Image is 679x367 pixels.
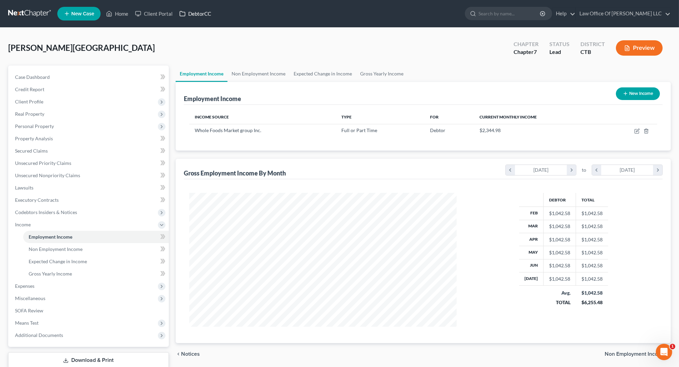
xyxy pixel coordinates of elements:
[430,114,439,119] span: For
[10,182,169,194] a: Lawsuits
[519,272,544,285] th: [DATE]
[576,272,608,285] td: $1,042.58
[10,194,169,206] a: Executory Contracts
[576,259,608,272] td: $1,042.58
[576,233,608,246] td: $1,042.58
[576,207,608,220] td: $1,042.58
[15,86,44,92] span: Credit Report
[10,305,169,317] a: SOFA Review
[29,271,72,277] span: Gross Yearly Income
[580,40,605,48] div: District
[10,169,169,182] a: Unsecured Nonpriority Claims
[478,7,541,20] input: Search by name...
[29,258,87,264] span: Expected Change in Income
[581,299,603,306] div: $6,255.48
[581,290,603,296] div: $1,042.58
[15,295,45,301] span: Miscellaneous
[103,8,132,20] a: Home
[519,246,544,259] th: May
[656,344,672,360] iframe: Intercom live chat
[195,114,229,119] span: Income Source
[552,8,575,20] a: Help
[480,114,537,119] span: Current Monthly Income
[15,185,33,190] span: Lawsuits
[290,66,356,82] a: Expected Change in Income
[430,127,445,133] span: Debtor
[15,197,59,203] span: Executory Contracts
[549,262,570,269] div: $1,042.58
[184,95,241,103] div: Employment Income
[670,344,675,349] span: 1
[10,71,169,83] a: Case Dashboard
[515,165,567,175] div: [DATE]
[549,299,571,306] div: TOTAL
[15,123,54,129] span: Personal Property
[176,66,227,82] a: Employment Income
[549,223,570,230] div: $1,042.58
[549,276,570,282] div: $1,042.58
[480,127,501,133] span: $2,344.98
[181,351,200,357] span: Notices
[15,160,71,166] span: Unsecured Priority Claims
[653,165,662,175] i: chevron_right
[534,48,537,55] span: 7
[15,308,43,313] span: SOFA Review
[10,157,169,169] a: Unsecured Priority Claims
[605,351,665,357] span: Non Employment Income
[29,246,83,252] span: Non Employment Income
[132,8,176,20] a: Client Portal
[514,48,538,56] div: Chapter
[580,48,605,56] div: CTB
[582,167,586,173] span: to
[10,145,169,157] a: Secured Claims
[15,111,44,117] span: Real Property
[605,351,671,357] button: Non Employment Income chevron_right
[15,99,43,104] span: Client Profile
[549,48,570,56] div: Lead
[514,40,538,48] div: Chapter
[23,231,169,243] a: Employment Income
[184,169,286,177] div: Gross Employment Income By Month
[506,165,515,175] i: chevron_left
[176,351,200,357] button: chevron_left Notices
[519,259,544,272] th: Jun
[549,236,570,243] div: $1,042.58
[23,268,169,280] a: Gross Yearly Income
[15,332,63,338] span: Additional Documents
[519,207,544,220] th: Feb
[519,233,544,246] th: Apr
[15,222,31,227] span: Income
[8,43,155,53] span: [PERSON_NAME][GEOGRAPHIC_DATA]
[616,40,663,56] button: Preview
[576,246,608,259] td: $1,042.58
[576,8,670,20] a: Law Office Of [PERSON_NAME] LLC
[576,220,608,233] td: $1,042.58
[567,165,576,175] i: chevron_right
[15,320,39,326] span: Means Test
[15,172,80,178] span: Unsecured Nonpriority Claims
[356,66,408,82] a: Gross Yearly Income
[195,127,261,133] span: Whole Foods Market group Inc.
[10,132,169,145] a: Property Analysis
[341,114,352,119] span: Type
[227,66,290,82] a: Non Employment Income
[519,220,544,233] th: Mar
[616,87,660,100] button: New Income
[592,165,601,175] i: chevron_left
[10,83,169,96] a: Credit Report
[15,148,48,154] span: Secured Claims
[549,290,571,296] div: Avg.
[15,136,53,141] span: Property Analysis
[71,11,94,16] span: New Case
[29,234,72,240] span: Employment Income
[549,210,570,217] div: $1,042.58
[176,351,181,357] i: chevron_left
[544,193,576,207] th: Debtor
[23,243,169,255] a: Non Employment Income
[23,255,169,268] a: Expected Change in Income
[176,8,215,20] a: DebtorCC
[15,74,50,80] span: Case Dashboard
[549,249,570,256] div: $1,042.58
[341,127,377,133] span: Full or Part Time
[15,209,77,215] span: Codebtors Insiders & Notices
